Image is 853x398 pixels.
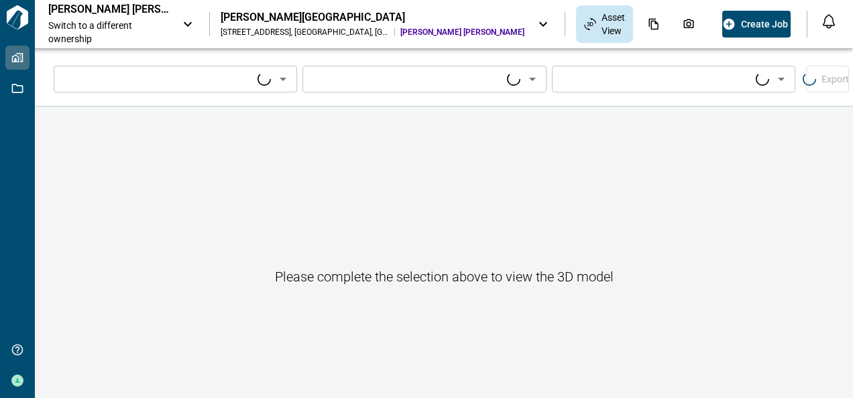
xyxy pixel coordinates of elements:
[48,19,169,46] span: Switch to a different ownership
[722,11,791,38] button: Create Job
[221,27,389,38] div: [STREET_ADDRESS] , [GEOGRAPHIC_DATA] , [GEOGRAPHIC_DATA]
[48,3,169,16] p: [PERSON_NAME] [PERSON_NAME]
[640,13,668,36] div: Documents
[741,17,788,31] span: Create Job
[576,5,633,43] div: Asset View
[274,70,292,88] button: Open
[818,11,840,32] button: Open notification feed
[602,11,625,38] span: Asset View
[675,13,703,36] div: Photos
[221,11,524,24] div: [PERSON_NAME][GEOGRAPHIC_DATA]
[709,13,738,36] div: Issues & Info
[275,266,614,287] h6: Please complete the selection above to view the 3D model
[772,70,791,88] button: Open
[400,27,524,38] span: [PERSON_NAME] [PERSON_NAME]
[523,70,542,88] button: Open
